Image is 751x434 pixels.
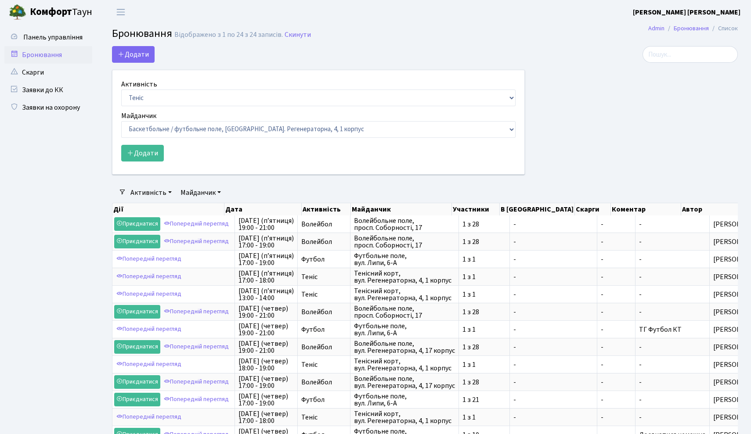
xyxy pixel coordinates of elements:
span: Волейбольне поле, вул. Регенераторна, 4, 17 корпус [354,340,455,354]
a: Попередній перегляд [162,340,231,354]
span: Футбольне поле, вул. Липи, 6-А [354,393,455,407]
span: [DATE] (п’ятниця) 17:00 - 19:00 [238,252,294,266]
span: - [601,221,632,228]
span: Тенісний корт, вул. Регенераторна, 4, 1 корпус [354,270,455,284]
a: Приєднатися [114,305,160,319]
a: Скарги [4,64,92,81]
span: 1 з 28 [462,344,506,351]
span: Тенісний корт, вул. Регенераторна, 4, 1 корпус [354,287,455,301]
span: Волейбол [301,221,347,228]
span: Тенісний корт, вул. Регенераторна, 4, 1 корпус [354,358,455,372]
span: Волейбол [301,238,347,245]
a: Попередній перегляд [114,252,184,266]
input: Пошук... [643,46,738,63]
th: Скарги [575,203,611,215]
a: Попередній перегляд [162,375,231,389]
b: [PERSON_NAME] [PERSON_NAME] [633,7,740,17]
span: - [513,238,593,245]
span: Теніс [301,361,347,368]
a: Попередній перегляд [114,410,184,424]
span: [DATE] (п’ятниця) 17:00 - 19:00 [238,235,294,249]
span: 1 з 1 [462,273,506,280]
span: - [601,256,632,263]
span: Волейбол [301,308,347,316]
span: Волейбольне поле, просп. Соборності, 17 [354,305,455,319]
th: Активність [302,203,351,215]
a: Попередній перегляд [162,235,231,248]
a: Заявки до КК [4,81,92,99]
a: Приєднатися [114,235,160,248]
a: Бронювання [4,46,92,64]
span: [DATE] (четвер) 19:00 - 21:00 [238,323,294,337]
span: - [639,377,642,387]
span: - [639,412,642,422]
a: Попередній перегляд [162,305,231,319]
img: logo.png [9,4,26,21]
span: - [513,361,593,368]
th: Дії [112,203,224,215]
label: Майданчик [121,111,156,121]
a: Приєднатися [114,393,160,406]
span: - [601,396,632,403]
th: Коментар [611,203,681,215]
span: 1 з 21 [462,396,506,403]
span: - [639,237,642,247]
span: Панель управління [23,32,83,42]
span: - [601,308,632,316]
span: Футбол [301,326,347,333]
span: - [601,291,632,298]
span: ТГ Футбол КТ [639,325,682,334]
span: 1 з 1 [462,256,506,263]
span: - [601,344,632,351]
div: Відображено з 1 по 24 з 24 записів. [174,31,283,39]
a: Попередній перегляд [114,358,184,371]
span: - [513,221,593,228]
span: Футбольне поле, вул. Липи, 6-А [354,323,455,337]
span: Теніс [301,291,347,298]
span: 1 з 28 [462,379,506,386]
a: Попередній перегляд [162,217,231,231]
span: 1 з 28 [462,308,506,316]
span: - [513,344,593,351]
span: - [513,414,593,421]
span: Футбол [301,396,347,403]
a: Попередній перегляд [114,323,184,336]
span: - [513,291,593,298]
span: - [639,290,642,299]
span: [DATE] (четвер) 19:00 - 21:00 [238,340,294,354]
span: - [601,361,632,368]
span: - [601,273,632,280]
a: Приєднатися [114,375,160,389]
span: - [639,307,642,317]
span: - [601,379,632,386]
span: Футбольне поле, вул. Липи, 6-А [354,252,455,266]
span: 1 з 1 [462,291,506,298]
a: Admin [648,24,664,33]
span: - [601,414,632,421]
span: - [601,326,632,333]
th: Дата [224,203,302,215]
span: - [639,255,642,264]
th: В [GEOGRAPHIC_DATA] [500,203,575,215]
button: Додати [112,46,155,63]
span: [DATE] (четвер) 19:00 - 21:00 [238,305,294,319]
span: Футбол [301,256,347,263]
span: [DATE] (п’ятниця) 17:00 - 18:00 [238,270,294,284]
span: - [513,326,593,333]
span: Тенісний корт, вул. Регенераторна, 4, 1 корпус [354,410,455,424]
span: - [601,238,632,245]
span: [DATE] (четвер) 17:00 - 19:00 [238,393,294,407]
a: Панель управління [4,29,92,46]
span: - [639,395,642,405]
span: 1 з 28 [462,238,506,245]
th: Майданчик [351,203,452,215]
span: Бронювання [112,26,172,41]
span: 1 з 1 [462,326,506,333]
th: Участники [452,203,500,215]
span: [DATE] (четвер) 17:00 - 18:00 [238,410,294,424]
a: Приєднатися [114,340,160,354]
span: 1 з 28 [462,221,506,228]
span: Теніс [301,273,347,280]
a: Попередній перегляд [114,270,184,283]
a: Бронювання [674,24,709,33]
